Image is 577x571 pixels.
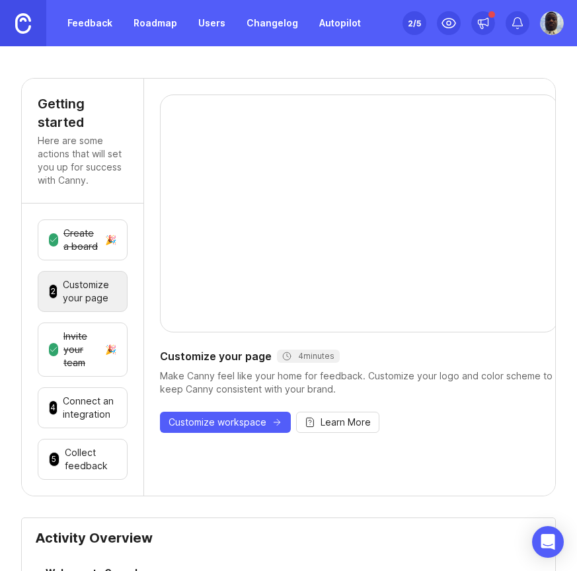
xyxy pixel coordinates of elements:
div: Open Intercom Messenger [532,526,564,558]
div: Connect an integration [63,395,116,421]
a: Changelog [239,11,306,35]
button: 2/5 [403,11,426,35]
div: 🎉 [105,345,116,354]
div: 4 [49,400,58,415]
button: Customize workspace [160,412,291,433]
div: Customize your page [63,278,116,305]
div: Customize your page [160,348,558,364]
div: 2 [49,284,58,299]
p: Here are some actions that will set you up for success with Canny. [38,134,128,187]
a: Users [190,11,233,35]
div: 2 /5 [408,14,421,32]
a: Roadmap [126,11,185,35]
a: Feedback [59,11,120,35]
button: Learn More [296,412,379,433]
a: Autopilot [311,11,369,35]
div: Invite your team [63,330,100,369]
img: Canny Home [15,13,31,34]
div: 🎉 [105,235,116,245]
div: Activity Overview [35,531,542,555]
h4: Getting started [38,95,128,132]
div: 4 minutes [282,351,334,362]
div: 5 [49,452,59,467]
span: Learn More [321,416,371,429]
div: Collect feedback [65,446,116,473]
img: wisevirus [540,11,564,35]
div: Create a board [63,227,100,253]
div: Make Canny feel like your home for feedback. Customize your logo and color scheme to keep Canny c... [160,369,558,396]
span: Customize workspace [169,416,266,429]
